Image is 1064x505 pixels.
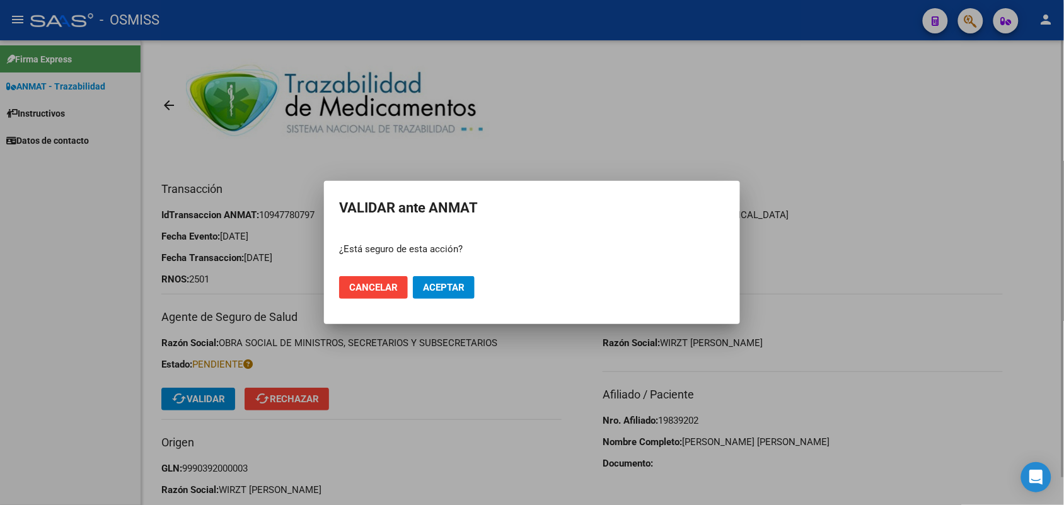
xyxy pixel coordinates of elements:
span: Cancelar [349,282,398,293]
p: ¿Está seguro de esta acción? [339,242,725,257]
button: Aceptar [413,276,475,299]
h2: VALIDAR ante ANMAT [339,196,725,220]
span: Aceptar [423,282,465,293]
div: Open Intercom Messenger [1021,462,1051,492]
button: Cancelar [339,276,408,299]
